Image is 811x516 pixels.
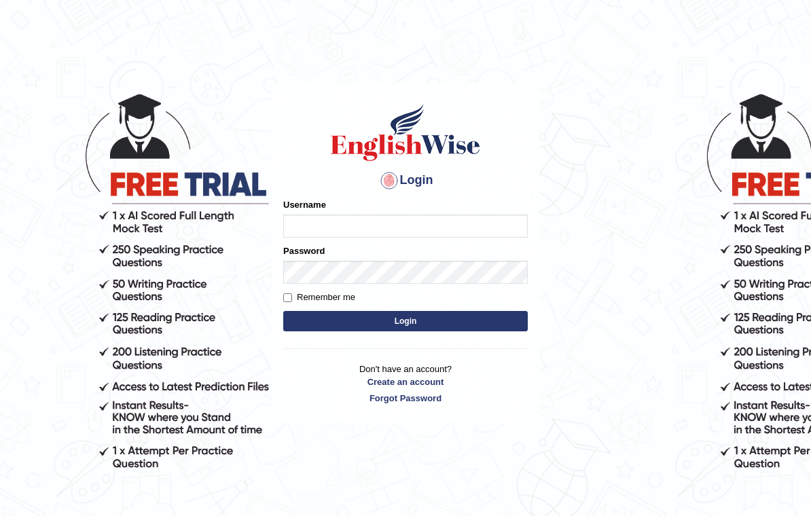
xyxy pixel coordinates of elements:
[328,102,483,163] img: Logo of English Wise sign in for intelligent practice with AI
[283,244,325,257] label: Password
[283,375,528,388] a: Create an account
[283,392,528,405] a: Forgot Password
[283,293,292,302] input: Remember me
[283,198,326,211] label: Username
[283,311,528,331] button: Login
[283,291,355,304] label: Remember me
[283,363,528,405] p: Don't have an account?
[283,170,528,191] h4: Login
